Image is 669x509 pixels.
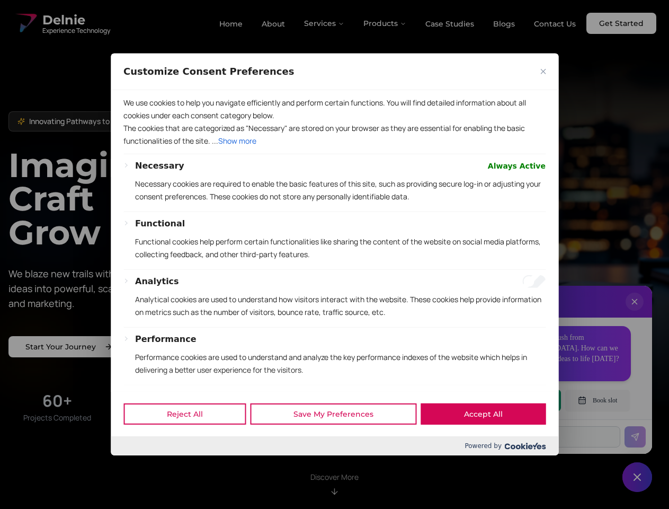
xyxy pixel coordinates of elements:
[135,178,546,203] p: Necessary cookies are required to enable the basic features of this site, such as providing secur...
[488,160,546,172] span: Always Active
[135,160,184,172] button: Necessary
[135,217,185,230] button: Functional
[111,436,558,455] div: Powered by
[540,69,546,74] img: Close
[123,65,294,78] span: Customize Consent Preferences
[522,275,546,288] input: Enable Analytics
[123,96,546,122] p: We use cookies to help you navigate efficiently and perform certain functions. You will find deta...
[421,403,546,425] button: Accept All
[123,122,546,147] p: The cookies that are categorized as "Necessary" are stored on your browser as they are essential ...
[135,333,197,346] button: Performance
[218,135,256,147] button: Show more
[135,275,179,288] button: Analytics
[135,235,546,261] p: Functional cookies help perform certain functionalities like sharing the content of the website o...
[135,293,546,319] p: Analytical cookies are used to understand how visitors interact with the website. These cookies h...
[135,351,546,376] p: Performance cookies are used to understand and analyze the key performance indexes of the website...
[250,403,416,425] button: Save My Preferences
[123,403,246,425] button: Reject All
[504,443,546,450] img: Cookieyes logo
